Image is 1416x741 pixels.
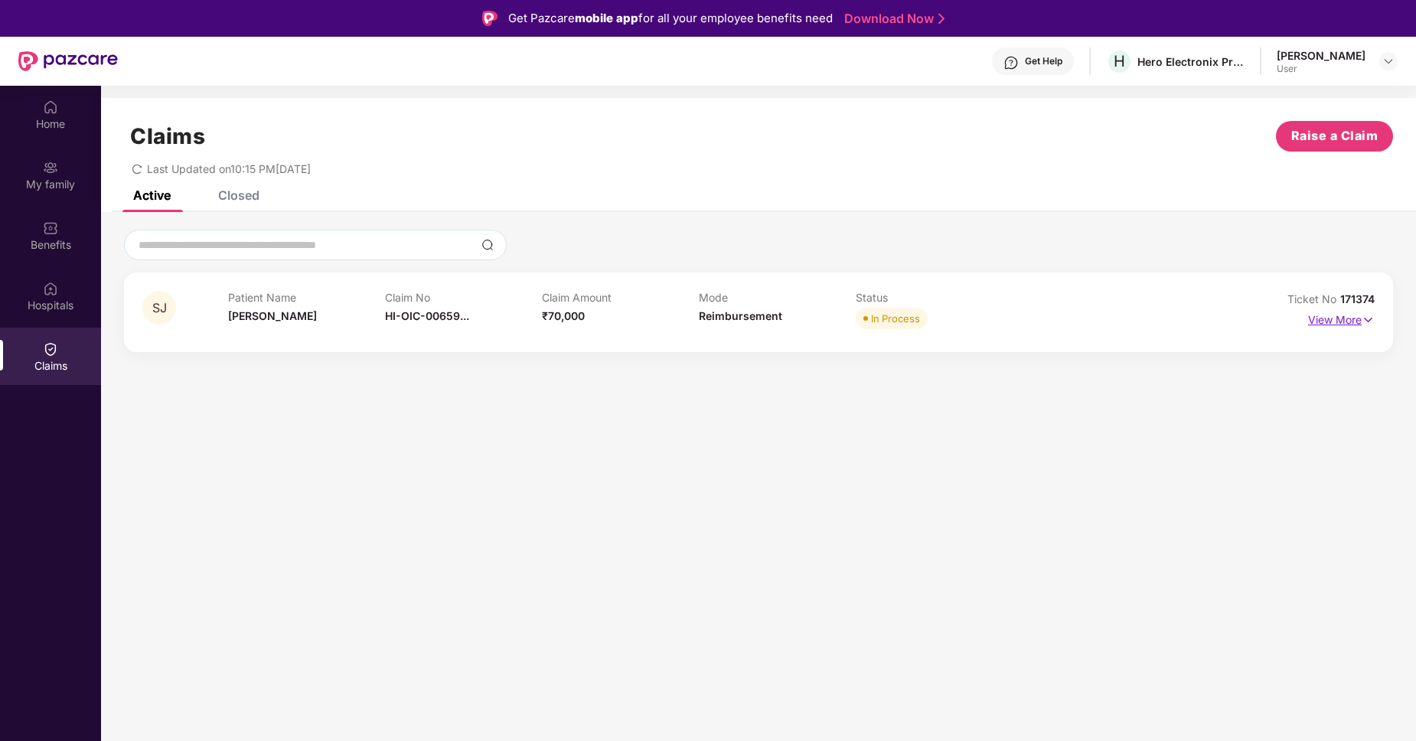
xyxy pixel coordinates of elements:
[1340,292,1375,305] span: 171374
[228,291,385,304] p: Patient Name
[1287,292,1340,305] span: Ticket No
[542,291,699,304] p: Claim Amount
[43,281,58,296] img: svg+xml;base64,PHN2ZyBpZD0iSG9zcGl0YWxzIiB4bWxucz0iaHR0cDovL3d3dy53My5vcmcvMjAwMC9zdmciIHdpZHRoPS...
[1382,55,1395,67] img: svg+xml;base64,PHN2ZyBpZD0iRHJvcGRvd24tMzJ4MzIiIHhtbG5zPSJodHRwOi8vd3d3LnczLm9yZy8yMDAwL3N2ZyIgd2...
[43,160,58,175] img: svg+xml;base64,PHN2ZyB3aWR0aD0iMjAiIGhlaWdodD0iMjAiIHZpZXdCb3g9IjAgMCAyMCAyMCIgZmlsbD0ibm9uZSIgeG...
[508,9,833,28] div: Get Pazcare for all your employee benefits need
[152,302,167,315] span: SJ
[481,239,494,251] img: svg+xml;base64,PHN2ZyBpZD0iU2VhcmNoLTMyeDMyIiB4bWxucz0iaHR0cDovL3d3dy53My5vcmcvMjAwMC9zdmciIHdpZH...
[938,11,945,27] img: Stroke
[1277,63,1365,75] div: User
[699,309,782,322] span: Reimbursement
[699,291,856,304] p: Mode
[844,11,940,27] a: Download Now
[385,291,542,304] p: Claim No
[43,100,58,115] img: svg+xml;base64,PHN2ZyBpZD0iSG9tZSIgeG1sbnM9Imh0dHA6Ly93d3cudzMub3JnLzIwMDAvc3ZnIiB3aWR0aD0iMjAiIG...
[1003,55,1019,70] img: svg+xml;base64,PHN2ZyBpZD0iSGVscC0zMngzMiIgeG1sbnM9Imh0dHA6Ly93d3cudzMub3JnLzIwMDAvc3ZnIiB3aWR0aD...
[1276,121,1393,152] button: Raise a Claim
[1291,126,1378,145] span: Raise a Claim
[856,291,1013,304] p: Status
[218,188,259,203] div: Closed
[228,309,317,322] span: [PERSON_NAME]
[385,309,469,322] span: HI-OIC-00659...
[482,11,498,26] img: Logo
[1025,55,1062,67] div: Get Help
[575,11,638,25] strong: mobile app
[1137,54,1245,69] div: Hero Electronix Private Limited
[133,188,171,203] div: Active
[43,220,58,236] img: svg+xml;base64,PHN2ZyBpZD0iQmVuZWZpdHMiIHhtbG5zPSJodHRwOi8vd3d3LnczLm9yZy8yMDAwL3N2ZyIgd2lkdGg9Ij...
[1277,48,1365,63] div: [PERSON_NAME]
[147,162,311,175] span: Last Updated on 10:15 PM[DATE]
[1308,308,1375,328] p: View More
[542,309,585,322] span: ₹70,000
[43,341,58,357] img: svg+xml;base64,PHN2ZyBpZD0iQ2xhaW0iIHhtbG5zPSJodHRwOi8vd3d3LnczLm9yZy8yMDAwL3N2ZyIgd2lkdGg9IjIwIi...
[1114,52,1125,70] span: H
[18,51,118,71] img: New Pazcare Logo
[871,311,920,326] div: In Process
[130,123,205,149] h1: Claims
[1362,312,1375,328] img: svg+xml;base64,PHN2ZyB4bWxucz0iaHR0cDovL3d3dy53My5vcmcvMjAwMC9zdmciIHdpZHRoPSIxNyIgaGVpZ2h0PSIxNy...
[132,162,142,175] span: redo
